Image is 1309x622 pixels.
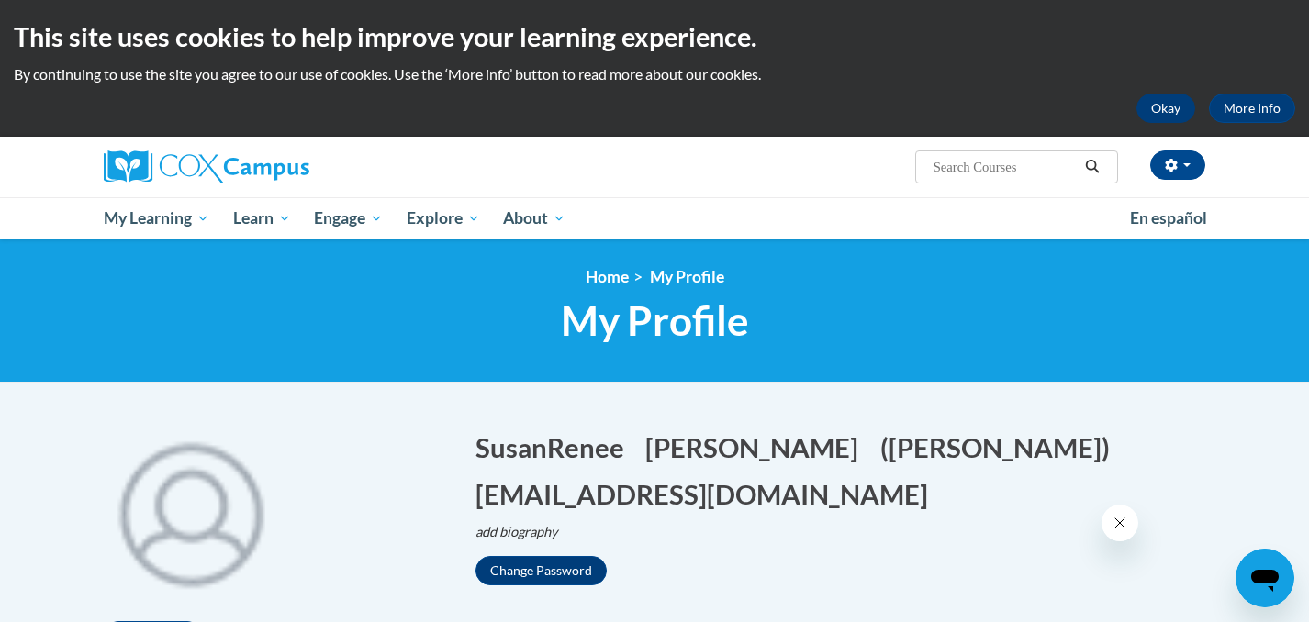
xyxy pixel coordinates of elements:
span: Learn [233,207,291,229]
input: Search Courses [932,156,1079,178]
button: Edit first name [475,428,636,466]
span: My Learning [104,207,209,229]
iframe: Button to launch messaging window [1236,549,1294,607]
a: En español [1118,199,1219,238]
a: About [492,197,578,239]
span: En español [1130,208,1207,228]
a: My Learning [92,197,221,239]
span: My Profile [561,296,749,345]
img: profile avatar [90,410,292,612]
button: Edit screen name [880,428,1122,466]
h2: This site uses cookies to help improve your learning experience. [14,18,1295,55]
span: Engage [314,207,383,229]
a: Home [586,267,629,286]
button: Edit biography [475,522,573,542]
img: Cox Campus [104,150,309,183]
p: By continuing to use the site you agree to our use of cookies. Use the ‘More info’ button to read... [14,64,1295,84]
a: Engage [302,197,395,239]
span: Hi. How can we help? [11,13,149,28]
button: Account Settings [1150,150,1205,180]
span: My Profile [650,267,724,286]
span: Explore [407,207,480,229]
div: Click to change the profile picture [90,410,292,612]
iframe: Close message [1102,505,1138,541]
button: Edit last name [645,428,870,466]
a: More Info [1209,94,1295,123]
a: Explore [395,197,492,239]
button: Edit email address [475,475,940,513]
i: add biography [475,524,558,539]
div: Main menu [76,197,1233,239]
button: Okay [1136,94,1195,123]
span: About [503,207,565,229]
button: Change Password [475,556,607,585]
button: Search [1079,156,1106,178]
a: Learn [221,197,303,239]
